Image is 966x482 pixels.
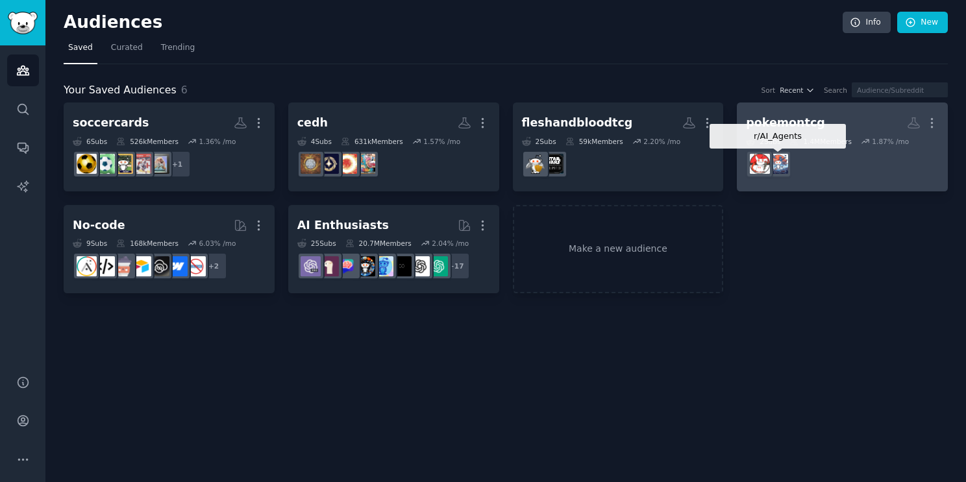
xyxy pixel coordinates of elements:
input: Audience/Subreddit [852,82,948,97]
a: Make a new audience [513,205,724,294]
a: cedh4Subs631kMembers1.57% /moOnePieceTCGEDHLorcanaCompetitiveEDH [288,102,499,191]
div: 526k Members [116,137,179,146]
span: Trending [161,42,195,54]
a: Curated [106,38,147,64]
div: 4 Sub s [297,137,332,146]
img: soccercards [77,154,97,174]
img: Adalo [77,256,97,276]
div: + 17 [443,252,470,280]
div: 9 Sub s [73,239,107,248]
div: 2.20 % /mo [643,137,680,146]
div: 1.4M Members [789,137,851,146]
div: 631k Members [341,137,403,146]
img: aiArt [355,256,375,276]
div: AI Enthusiasts [297,217,389,234]
a: pokemontcg2Subs1.4MMembers1.87% /mor/AI_AgentsAI_AgentsPokemonTCG [737,102,948,191]
img: EDH [337,154,357,174]
button: Recent [780,86,815,95]
img: artificial [373,256,393,276]
a: fleshandbloodtcg2Subs59kMembers2.20% /mostarwarsunlimitedFleshandBloodTCG [513,102,724,191]
a: No-code9Subs168kMembers6.03% /mo+2nocodewebflowNoCodeSaaSAirtablenocodelowcodeNoCodeMovementAdalo [64,205,275,294]
a: AI Enthusiasts25Subs20.7MMembers2.04% /mo+17ChatGPTOpenAIArtificialInteligenceartificialaiArtChat... [288,205,499,294]
div: 25 Sub s [297,239,336,248]
img: OnePieceTCG [355,154,375,174]
img: soccercard [95,154,115,174]
div: cedh [297,115,328,131]
div: + 1 [164,151,191,178]
span: Curated [111,42,143,54]
span: 6 [181,84,188,96]
div: 2 Sub s [746,137,780,146]
img: NoCodeMovement [95,256,115,276]
img: ChatGPT [428,256,448,276]
span: Saved [68,42,93,54]
div: fleshandbloodtcg [522,115,633,131]
img: GummySearch logo [8,12,38,34]
img: LocalLLaMA [319,256,339,276]
span: Your Saved Audiences [64,82,177,99]
img: webflow [167,256,188,276]
img: baseballcards [113,154,133,174]
img: nocode [186,256,206,276]
img: ChatGPTPro [301,256,321,276]
a: soccercards6Subs526kMembers1.36% /mo+1footballcardshockeycardsbaseballcardssoccercardsoccercards [64,102,275,191]
span: Recent [780,86,803,95]
div: 1.57 % /mo [423,137,460,146]
div: 1.87 % /mo [872,137,909,146]
img: AI_Agents [768,154,788,174]
h2: Audiences [64,12,843,33]
img: hockeycards [131,154,151,174]
img: CompetitiveEDH [301,154,321,174]
div: 6.03 % /mo [199,239,236,248]
div: 168k Members [116,239,179,248]
img: ChatGPTPromptGenius [337,256,357,276]
div: Search [824,86,847,95]
div: + 2 [200,252,227,280]
div: 2 Sub s [522,137,556,146]
div: 6 Sub s [73,137,107,146]
img: footballcards [149,154,169,174]
div: soccercards [73,115,149,131]
a: Saved [64,38,97,64]
div: 1.36 % /mo [199,137,236,146]
img: starwarsunlimited [543,154,563,174]
img: PokemonTCG [750,154,770,174]
div: 59k Members [565,137,623,146]
img: Lorcana [319,154,339,174]
img: FleshandBloodTCG [525,154,545,174]
a: New [897,12,948,34]
div: 20.7M Members [345,239,412,248]
img: nocodelowcode [113,256,133,276]
img: ArtificialInteligence [391,256,412,276]
img: NoCodeSaaS [149,256,169,276]
img: Airtable [131,256,151,276]
a: Trending [156,38,199,64]
div: 2.04 % /mo [432,239,469,248]
img: OpenAI [410,256,430,276]
div: No-code [73,217,125,234]
a: Info [843,12,891,34]
div: pokemontcg [746,115,825,131]
div: Sort [762,86,776,95]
